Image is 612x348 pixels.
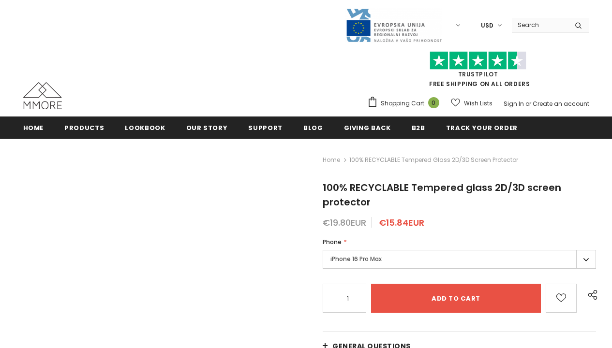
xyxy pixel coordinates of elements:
[345,8,442,43] img: Javni Razpis
[464,99,493,108] span: Wish Lists
[412,116,425,138] a: B2B
[345,21,442,29] a: Javni Razpis
[481,21,493,30] span: USD
[125,116,165,138] a: Lookbook
[23,123,44,132] span: Home
[428,97,439,108] span: 0
[381,99,424,108] span: Shopping Cart
[125,123,165,132] span: Lookbook
[64,116,104,138] a: Products
[504,100,524,108] a: Sign In
[367,56,589,88] span: FREE SHIPPING ON ALL ORDERS
[248,123,283,132] span: support
[344,123,391,132] span: Giving back
[412,123,425,132] span: B2B
[323,154,340,166] a: Home
[64,123,104,132] span: Products
[248,116,283,138] a: support
[349,154,518,166] span: 100% RECYCLABLE Tempered glass 2D/3D screen protector
[186,123,228,132] span: Our Story
[344,116,391,138] a: Giving back
[323,181,561,209] span: 100% RECYCLABLE Tempered glass 2D/3D screen protector
[323,217,366,229] span: €19.80EUR
[371,284,541,313] input: Add to cart
[323,250,596,269] label: iPhone 16 Pro Max
[23,116,44,138] a: Home
[533,100,589,108] a: Create an account
[446,116,518,138] a: Track your order
[303,123,323,132] span: Blog
[23,82,62,109] img: MMORE Cases
[451,95,493,112] a: Wish Lists
[512,18,567,32] input: Search Site
[458,70,498,78] a: Trustpilot
[186,116,228,138] a: Our Story
[525,100,531,108] span: or
[446,123,518,132] span: Track your order
[367,96,444,111] a: Shopping Cart 0
[303,116,323,138] a: Blog
[430,51,526,70] img: Trust Pilot Stars
[379,217,424,229] span: €15.84EUR
[323,238,342,246] span: Phone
